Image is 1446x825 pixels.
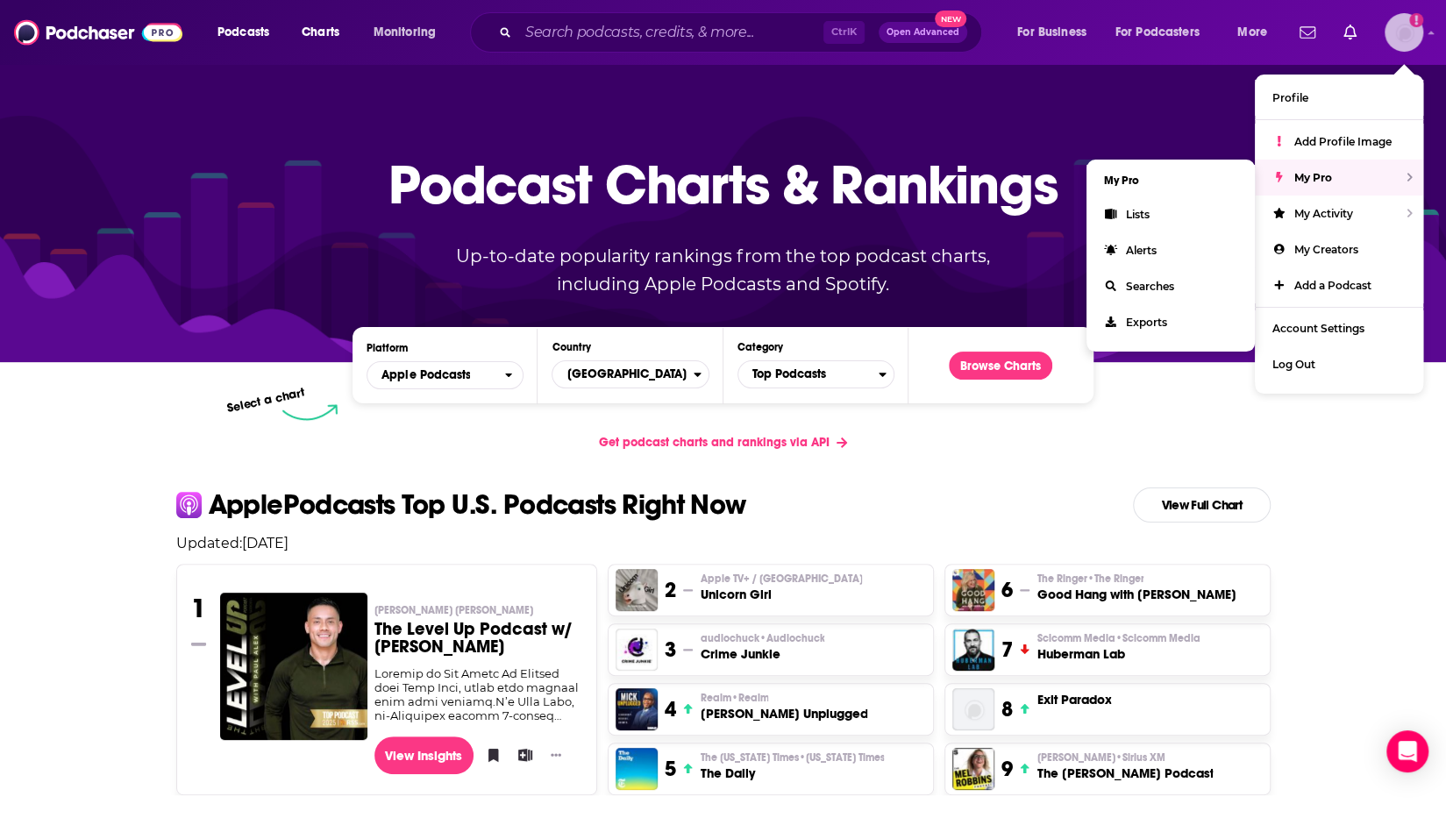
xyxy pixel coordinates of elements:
h3: Unicorn Girl [700,586,862,603]
span: Add a Podcast [1294,279,1371,292]
a: The Daily [616,748,658,790]
h3: The Level Up Podcast w/ [PERSON_NAME] [374,621,582,656]
span: Podcasts [217,20,269,45]
p: Paul Alex Espinoza [374,603,582,617]
span: Top Podcasts [738,359,879,389]
a: The [US_STATE] Times•[US_STATE] TimesThe Daily [700,750,884,782]
a: View Full Chart [1133,487,1271,523]
span: Log Out [1272,358,1315,371]
h3: Good Hang with [PERSON_NAME] [1036,586,1236,603]
a: The Level Up Podcast w/ Paul Alex [220,593,367,740]
button: Show profile menu [1385,13,1423,52]
p: audiochuck • Audiochuck [700,631,824,645]
button: open menu [205,18,292,46]
span: • [US_STATE] Times [798,751,884,764]
h3: Crime Junkie [700,645,824,663]
div: Loremip do Sit Ametc Ad Elitsed doei Temp Inci, utlab etdo magnaal enim admi veniamq.N’e Ulla Lab... [374,666,582,722]
h3: 2 [665,577,676,603]
button: Open AdvancedNew [879,22,967,43]
button: Categories [737,360,894,388]
h3: 6 [1001,577,1013,603]
img: apple Icon [176,492,202,517]
span: Apple TV+ / [GEOGRAPHIC_DATA] [700,572,862,586]
a: Profile [1255,80,1423,116]
span: • Sirius XM [1115,751,1165,764]
span: [PERSON_NAME] [PERSON_NAME] [374,603,533,617]
a: Add Profile Image [1255,124,1423,160]
img: select arrow [282,404,338,421]
span: [GEOGRAPHIC_DATA] [552,359,693,389]
h3: 5 [665,756,676,782]
span: Ctrl K [823,21,865,44]
h3: 3 [665,637,676,663]
span: Open Advanced [887,28,959,37]
img: Good Hang with Amy Poehler [952,569,994,611]
a: Show notifications dropdown [1293,18,1322,47]
button: open menu [361,18,459,46]
span: Profile [1272,91,1308,104]
img: Unicorn Girl [616,569,658,611]
a: Podchaser - Follow, Share and Rate Podcasts [14,16,182,49]
a: Charts [290,18,350,46]
h3: 8 [1001,696,1013,722]
a: Apple TV+ / [GEOGRAPHIC_DATA]Unicorn Girl [700,572,862,603]
span: For Podcasters [1115,20,1200,45]
img: Huberman Lab [952,629,994,671]
img: Exit Paradox [952,688,994,730]
h3: 4 [665,696,676,722]
a: The Ringer•The RingerGood Hang with [PERSON_NAME] [1036,572,1236,603]
span: For Business [1017,20,1086,45]
a: audiochuck•AudiochuckCrime Junkie [700,631,824,663]
span: My Creators [1294,243,1358,256]
a: Scicomm Media•Scicomm MediaHuberman Lab [1036,631,1200,663]
a: The Level Up Podcast w/ Paul Alex [220,593,367,739]
span: My Activity [1294,207,1353,220]
span: Add Profile Image [1294,135,1392,148]
span: • Realm [730,692,768,704]
svg: Add a profile image [1409,13,1423,27]
a: Get podcast charts and rankings via API [585,421,861,464]
ul: Show profile menu [1255,75,1423,394]
button: Add to List [512,742,530,768]
p: Apple Podcasts Top U.S. Podcasts Right Now [209,491,746,519]
span: • Audiochuck [759,632,824,644]
button: Countries [552,360,709,388]
h3: [PERSON_NAME] Unplugged [700,705,867,722]
input: Search podcasts, credits, & more... [518,18,823,46]
div: Search podcasts, credits, & more... [487,12,999,53]
span: New [935,11,966,27]
p: Up-to-date popularity rankings from the top podcast charts, including Apple Podcasts and Spotify. [422,242,1025,298]
div: Open Intercom Messenger [1386,730,1428,772]
span: More [1237,20,1267,45]
p: Realm • Realm [700,691,867,705]
span: Get podcast charts and rankings via API [599,435,830,450]
h3: Huberman Lab [1036,645,1200,663]
p: The New York Times • New York Times [700,750,884,765]
span: audiochuck [700,631,824,645]
img: The Mel Robbins Podcast [952,748,994,790]
h2: Platforms [367,361,524,389]
span: The [US_STATE] Times [700,750,884,765]
p: Scicomm Media • Scicomm Media [1036,631,1200,645]
button: open menu [1104,18,1225,46]
h3: The [PERSON_NAME] Podcast [1036,765,1213,782]
button: open menu [367,361,524,389]
span: [PERSON_NAME] [1036,750,1165,765]
img: Mick Unplugged [616,688,658,730]
span: • The Ringer [1086,573,1143,585]
img: Crime Junkie [616,629,658,671]
a: Realm•Realm[PERSON_NAME] Unplugged [700,691,867,722]
span: Realm [700,691,768,705]
p: Apple TV+ / Seven Hills [700,572,862,586]
a: Show notifications dropdown [1336,18,1364,47]
p: The Ringer • The Ringer [1036,572,1236,586]
p: Mel Robbins • Sirius XM [1036,750,1213,765]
